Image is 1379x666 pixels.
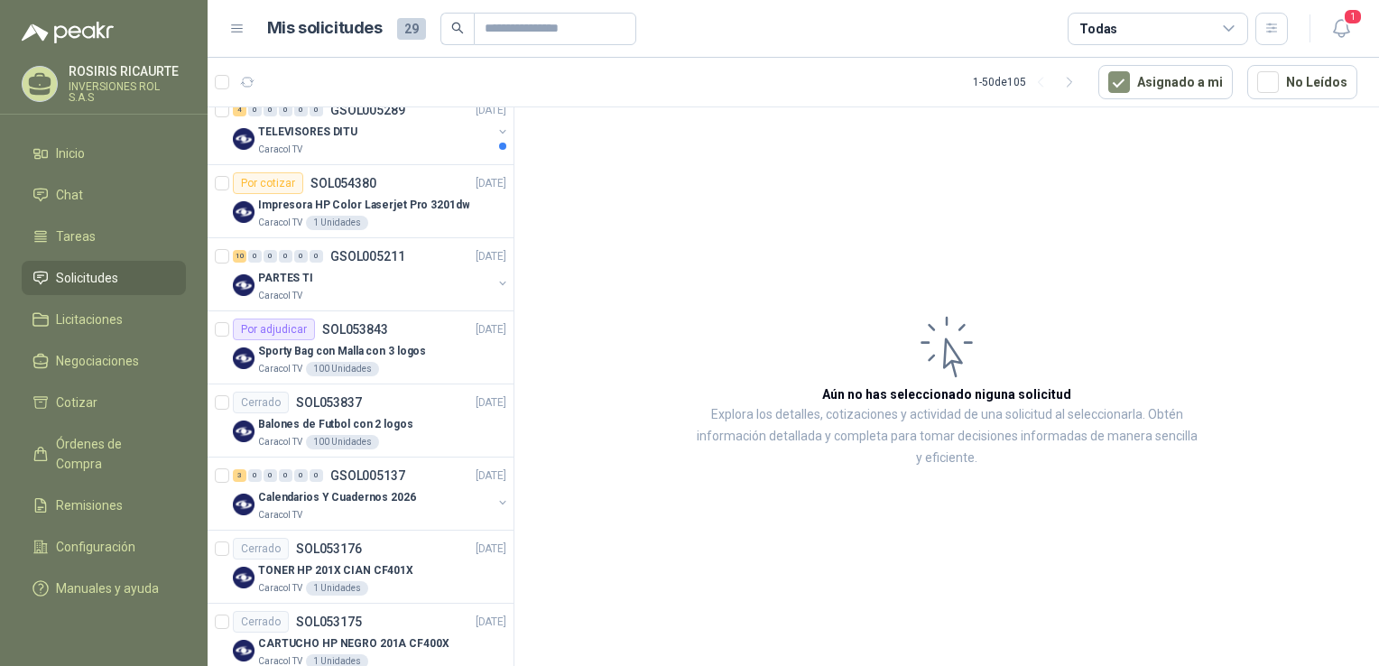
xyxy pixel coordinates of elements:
img: Company Logo [233,567,255,588]
a: Por adjudicarSOL053843[DATE] Company LogoSporty Bag con Malla con 3 logosCaracol TV100 Unidades [208,311,514,384]
p: [DATE] [476,541,506,558]
p: [DATE] [476,321,506,338]
button: No Leídos [1247,65,1357,99]
p: TELEVISORES DITU [258,124,357,141]
div: 3 [233,469,246,482]
span: Cotizar [56,393,97,412]
span: Inicio [56,143,85,163]
a: CerradoSOL053837[DATE] Company LogoBalones de Futbol con 2 logosCaracol TV100 Unidades [208,384,514,458]
p: Calendarios Y Cuadernos 2026 [258,489,416,506]
a: Negociaciones [22,344,186,378]
div: Por adjudicar [233,319,315,340]
p: Caracol TV [258,289,302,303]
p: Caracol TV [258,143,302,157]
a: Remisiones [22,488,186,523]
p: Explora los detalles, cotizaciones y actividad de una solicitud al seleccionarla. Obtén informaci... [695,404,1199,469]
span: Configuración [56,537,135,557]
img: Company Logo [233,347,255,369]
div: 0 [294,104,308,116]
p: Sporty Bag con Malla con 3 logos [258,343,426,360]
a: Chat [22,178,186,212]
p: Impresora HP Color Laserjet Pro 3201dw [258,197,469,214]
img: Company Logo [233,494,255,515]
span: Remisiones [56,495,123,515]
div: Por cotizar [233,172,303,194]
div: 0 [264,469,277,482]
div: 0 [279,104,292,116]
div: 1 Unidades [306,581,368,596]
a: Configuración [22,530,186,564]
span: 1 [1343,8,1363,25]
span: Chat [56,185,83,205]
a: Por cotizarSOL054380[DATE] Company LogoImpresora HP Color Laserjet Pro 3201dwCaracol TV1 Unidades [208,165,514,238]
a: 3 0 0 0 0 0 GSOL005137[DATE] Company LogoCalendarios Y Cuadernos 2026Caracol TV [233,465,510,523]
p: SOL053843 [322,323,388,336]
span: 29 [397,18,426,40]
span: search [451,22,464,34]
p: SOL053837 [296,396,362,409]
span: Licitaciones [56,310,123,329]
div: 0 [310,469,323,482]
a: Inicio [22,136,186,171]
div: 0 [248,250,262,263]
a: Órdenes de Compra [22,427,186,481]
p: TONER HP 201X CIAN CF401X [258,562,413,579]
p: SOL054380 [310,177,376,190]
p: Caracol TV [258,216,302,230]
button: 1 [1325,13,1357,45]
div: Cerrado [233,538,289,560]
span: Manuales y ayuda [56,578,159,598]
div: 4 [233,104,246,116]
img: Company Logo [233,201,255,223]
div: 0 [264,250,277,263]
button: Asignado a mi [1098,65,1233,99]
div: 0 [310,250,323,263]
p: Caracol TV [258,508,302,523]
p: CARTUCHO HP NEGRO 201A CF400X [258,635,449,652]
div: 0 [294,469,308,482]
div: Cerrado [233,611,289,633]
div: 0 [294,250,308,263]
div: 0 [248,469,262,482]
p: GSOL005137 [330,469,405,482]
span: Solicitudes [56,268,118,288]
p: [DATE] [476,102,506,119]
p: GSOL005289 [330,104,405,116]
p: [DATE] [476,394,506,412]
div: 100 Unidades [306,362,379,376]
a: Cotizar [22,385,186,420]
img: Company Logo [233,421,255,442]
p: Caracol TV [258,362,302,376]
a: Tareas [22,219,186,254]
a: CerradoSOL053176[DATE] Company LogoTONER HP 201X CIAN CF401XCaracol TV1 Unidades [208,531,514,604]
img: Company Logo [233,128,255,150]
h3: Aún no has seleccionado niguna solicitud [822,384,1071,404]
img: Logo peakr [22,22,114,43]
img: Company Logo [233,640,255,661]
p: [DATE] [476,614,506,631]
div: 100 Unidades [306,435,379,449]
div: 0 [279,250,292,263]
p: Caracol TV [258,435,302,449]
div: Cerrado [233,392,289,413]
p: GSOL005211 [330,250,405,263]
a: Manuales y ayuda [22,571,186,606]
p: PARTES TI [258,270,313,287]
div: 10 [233,250,246,263]
a: Licitaciones [22,302,186,337]
img: Company Logo [233,274,255,296]
p: SOL053176 [296,542,362,555]
p: Balones de Futbol con 2 logos [258,416,413,433]
span: Órdenes de Compra [56,434,169,474]
a: 4 0 0 0 0 0 GSOL005289[DATE] Company LogoTELEVISORES DITUCaracol TV [233,99,510,157]
div: 0 [279,469,292,482]
span: Tareas [56,227,96,246]
div: 1 Unidades [306,216,368,230]
p: [DATE] [476,248,506,265]
div: 0 [310,104,323,116]
span: Negociaciones [56,351,139,371]
div: 0 [248,104,262,116]
p: Caracol TV [258,581,302,596]
a: Solicitudes [22,261,186,295]
div: 1 - 50 de 105 [973,68,1084,97]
